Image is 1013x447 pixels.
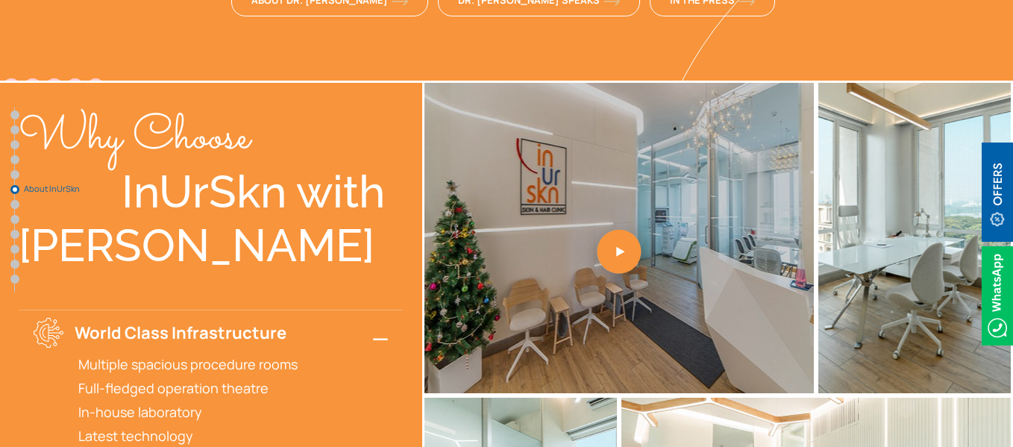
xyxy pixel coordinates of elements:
[19,310,403,354] button: World Class Infrastructure
[19,102,250,174] span: Why Choose
[19,165,403,219] div: InUrSkn with
[982,246,1013,346] img: Whatsappicon
[24,184,98,193] span: About InUrSkn
[10,185,19,194] a: About InUrSkn
[78,427,388,445] p: Latest technology
[78,355,388,373] p: Multiple spacious procedure rooms
[982,286,1013,302] a: Whatsappicon
[19,219,403,272] div: [PERSON_NAME]
[78,379,388,397] p: Full-fledged operation theatre
[982,143,1013,242] img: offerBt
[78,403,388,421] p: In-house laboratory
